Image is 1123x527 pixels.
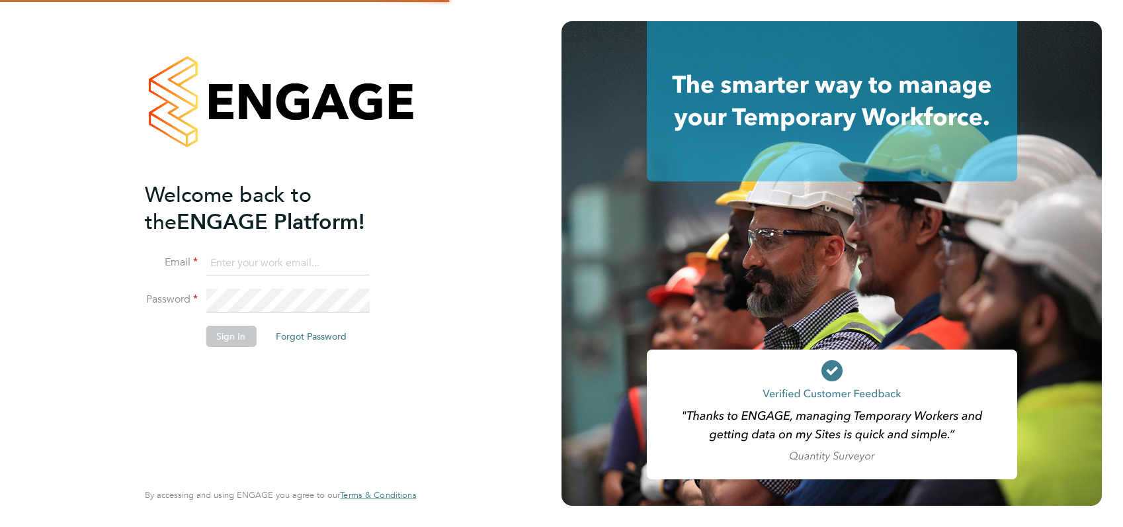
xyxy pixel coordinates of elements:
[145,182,312,235] span: Welcome back to the
[145,293,198,307] label: Password
[206,326,256,347] button: Sign In
[206,252,369,275] input: Enter your work email...
[265,326,357,347] button: Forgot Password
[145,256,198,269] label: Email
[145,489,416,501] span: By accessing and using ENGAGE you agree to our
[340,490,416,501] a: Terms & Conditions
[145,181,403,236] h2: ENGAGE Platform!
